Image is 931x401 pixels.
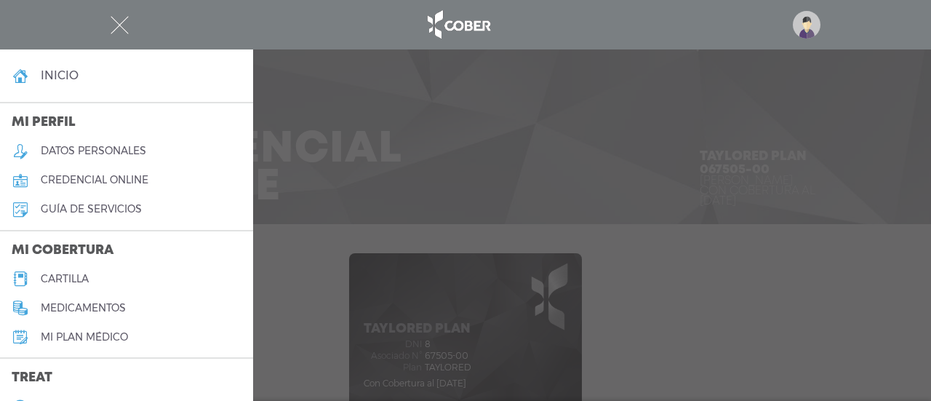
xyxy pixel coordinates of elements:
[793,11,820,39] img: profile-placeholder.svg
[41,68,79,82] h4: inicio
[41,145,146,157] h5: datos personales
[41,331,128,344] h5: Mi plan médico
[41,302,126,314] h5: medicamentos
[41,273,89,285] h5: cartilla
[41,203,142,215] h5: guía de servicios
[41,174,148,186] h5: credencial online
[420,7,496,42] img: logo_cober_home-white.png
[111,16,129,34] img: Cober_menu-close-white.svg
